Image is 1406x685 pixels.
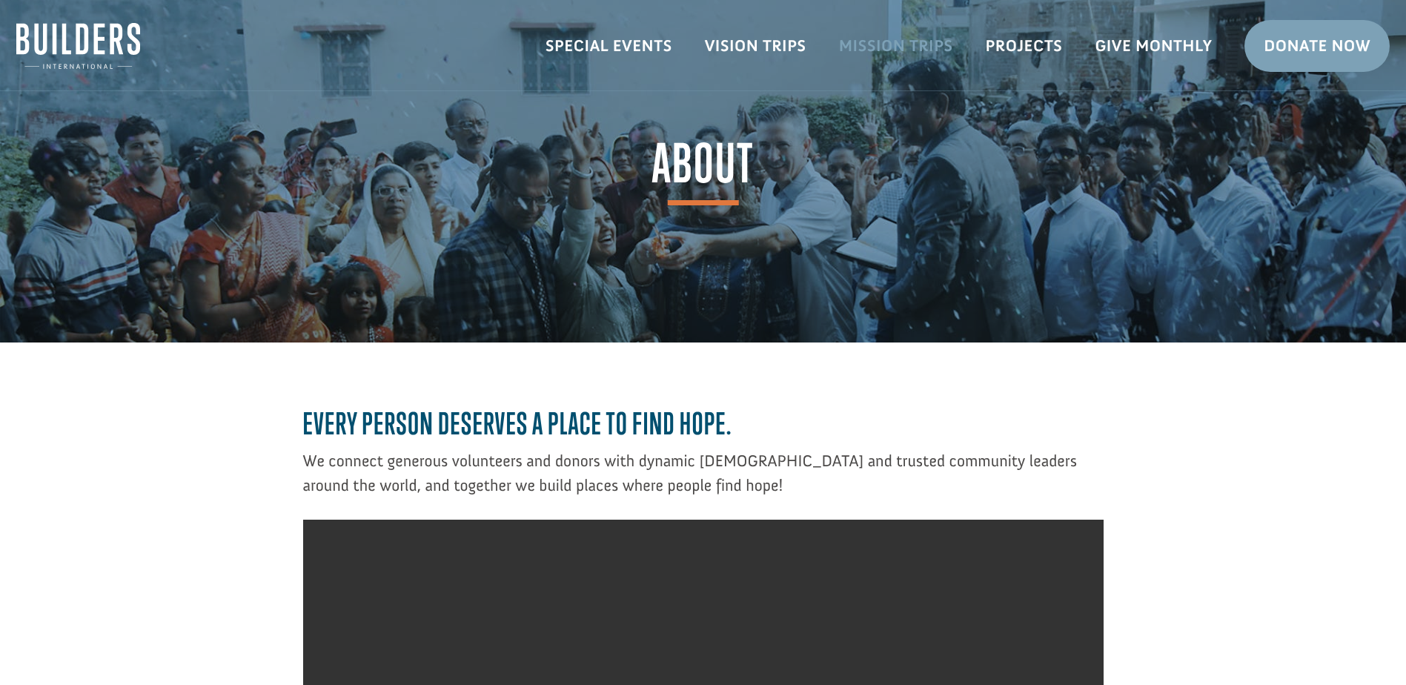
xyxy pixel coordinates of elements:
[1244,20,1390,72] a: Donate Now
[652,137,755,205] span: About
[303,406,1104,449] h3: Every person deserves a place to find hope.
[529,24,689,67] a: Special Events
[823,24,969,67] a: Mission Trips
[969,24,1079,67] a: Projects
[35,45,122,56] strong: Project Shovel Ready
[40,59,170,70] span: Riverview , [GEOGRAPHIC_DATA]
[119,31,131,43] img: emoji thumbsUp
[27,15,204,44] div: Champion City Church donated $2,000
[27,46,204,56] div: to
[16,23,140,69] img: Builders International
[27,59,37,70] img: US.png
[210,30,276,56] button: Donate
[303,449,1104,497] p: We connect generous volunteers and donors with dynamic [DEMOGRAPHIC_DATA] and trusted community l...
[689,24,823,67] a: Vision Trips
[1078,24,1228,67] a: Give Monthly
